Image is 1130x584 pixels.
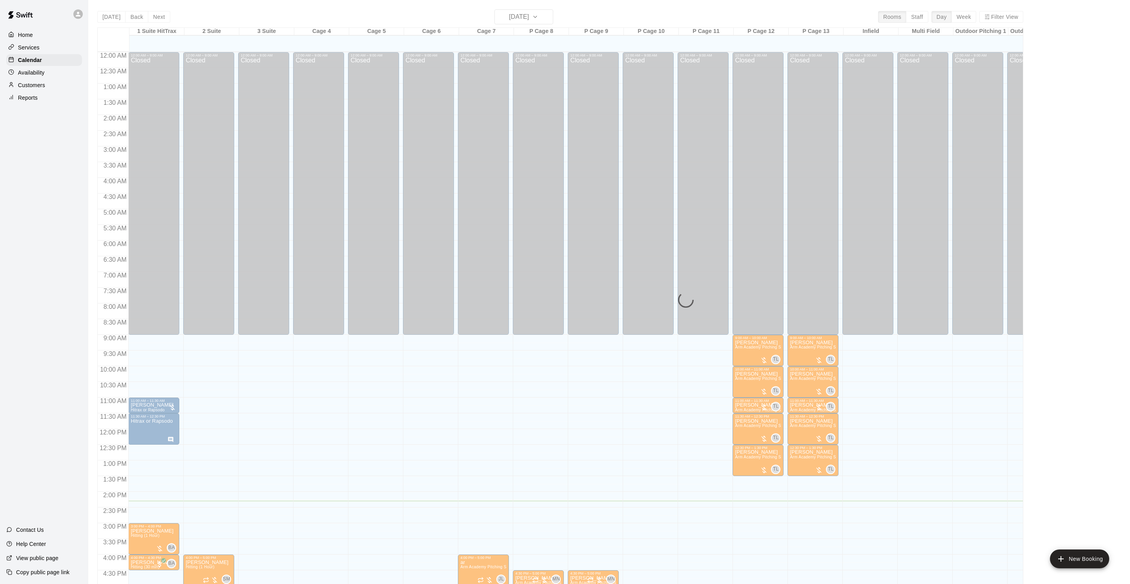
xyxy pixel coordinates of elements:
span: Arm Academy Pitching Session 30 min - Pitching [790,408,881,412]
span: Arm Academy Pitching Session 1 Hour - Pitching [735,345,826,349]
span: 12:00 PM [98,429,128,436]
div: 4:00 PM – 5:00 PM [460,556,507,560]
div: 4:00 PM – 4:30 PM [131,556,177,560]
div: 12:00 AM – 9:00 AM [405,53,452,57]
div: Closed [1010,57,1056,338]
div: Closed [131,57,177,338]
div: 12:00 AM – 9:00 AM: Closed [183,52,234,335]
div: 12:00 AM – 9:00 AM [735,53,781,57]
span: Tyler Levine [774,402,780,411]
div: 4:00 PM – 5:00 PM [186,556,232,560]
div: Tyler Levine [826,465,835,474]
div: 12:00 AM – 9:00 AM [1010,53,1056,57]
span: 11:30 AM [98,413,129,420]
span: 1:30 AM [102,99,129,106]
div: Brian Anderson [167,543,176,553]
div: Tyler Levine [826,355,835,364]
span: 6:30 AM [102,256,129,263]
div: 12:00 AM – 9:00 AM [460,53,507,57]
div: 10:00 AM – 11:00 AM [735,367,781,371]
span: TL [773,403,779,411]
div: Tyler Levine [826,386,835,396]
div: Tyler Levine [771,433,780,443]
div: 11:00 AM – 11:30 AM [131,399,177,403]
div: 11:00 AM – 11:30 AM: Arm Academy Pitching Session 30 min - Pitching [787,398,838,413]
div: 9:00 AM – 10:00 AM [790,336,836,340]
div: 12:00 AM – 9:00 AM: Closed [787,52,838,335]
span: Hitrax or Rapsodo [131,408,164,412]
span: 4:30 PM [101,570,129,577]
div: Closed [295,57,342,338]
p: Reports [18,94,38,102]
span: Arm Academy Pitching Session 1 Hour - Pitching [735,376,826,381]
span: Recurring event [532,577,539,583]
a: Customers [6,79,82,91]
p: Contact Us [16,526,44,534]
span: TL [828,403,834,411]
div: Cage 5 [349,28,404,35]
span: 9:30 AM [102,350,129,357]
span: 12:30 PM [98,445,128,451]
span: 8:30 AM [102,319,129,326]
span: JL [499,575,504,583]
p: Services [18,44,40,51]
div: 12:00 AM – 9:00 AM [900,53,946,57]
span: Tyler Levine [829,433,835,443]
div: Closed [460,57,507,338]
div: Closed [625,57,671,338]
span: Hitting (1 Hour) [131,533,159,538]
div: Availability [6,67,82,78]
span: Brian Anderson [170,543,176,553]
span: 12:00 AM [98,52,129,59]
p: Availability [18,69,45,77]
div: Closed [900,57,946,338]
div: 11:00 AM – 11:30 AM [735,399,781,403]
span: 4:00 AM [102,178,129,184]
span: Recurring event [478,577,484,583]
span: TL [773,387,779,395]
span: Arm Academy Pitching Session 1 Hour - Pitching [735,423,826,428]
div: Cage 6 [404,28,459,35]
div: 12:00 AM – 9:00 AM [515,53,561,57]
span: Hitting (30 min) [131,565,159,569]
span: Arm Academy Pitching Session 1 Hour - Pitching [790,376,881,381]
div: Tyler Levine [771,386,780,396]
a: Services [6,42,82,53]
div: Closed [735,57,781,338]
span: 3:00 AM [102,146,129,153]
span: 1:00 PM [101,460,129,467]
div: Tyler Levine [826,433,835,443]
div: 12:00 AM – 9:00 AM: Closed [678,52,729,335]
div: 4:30 PM – 5:00 PM [515,571,561,575]
span: Recurring event [203,577,209,583]
span: 10:00 AM [98,366,129,373]
p: Calendar [18,56,42,64]
div: 12:00 AM – 9:00 AM: Closed [513,52,564,335]
span: TL [828,434,834,442]
div: 11:30 AM – 12:30 PM [131,414,177,418]
span: 11:00 AM [98,398,129,404]
span: 2:00 PM [101,492,129,498]
div: Closed [955,57,1001,338]
div: 12:00 AM – 9:00 AM: Closed [128,52,179,335]
div: 12:00 AM – 9:00 AM [295,53,342,57]
span: Arm Academy Pitching Session 30 min - Pitching [735,408,826,412]
a: Reports [6,92,82,104]
div: 12:00 AM – 9:00 AM [131,53,177,57]
span: Arm Academy Pitching Session 1 Hour - Pitching [790,455,881,459]
span: Recurring event [587,577,594,583]
div: 12:30 PM – 1:30 PM: Arm Academy Pitching Session 1 Hour - Pitching [733,445,784,476]
div: 12:00 AM – 9:00 AM: Closed [568,52,619,335]
span: TL [773,356,779,363]
div: 12:00 AM – 9:00 AM: Closed [403,52,454,335]
div: 12:00 AM – 9:00 AM [350,53,397,57]
span: 8:00 AM [102,303,129,310]
div: 12:00 AM – 9:00 AM: Closed [952,52,1003,335]
div: Calendar [6,54,82,66]
div: 2 Suite [184,28,239,35]
div: 11:30 AM – 12:30 PM: Arm Academy Pitching Session 1 Hour - Pitching [733,413,784,445]
div: Closed [790,57,836,338]
div: 12:00 AM – 9:00 AM: Closed [623,52,674,335]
